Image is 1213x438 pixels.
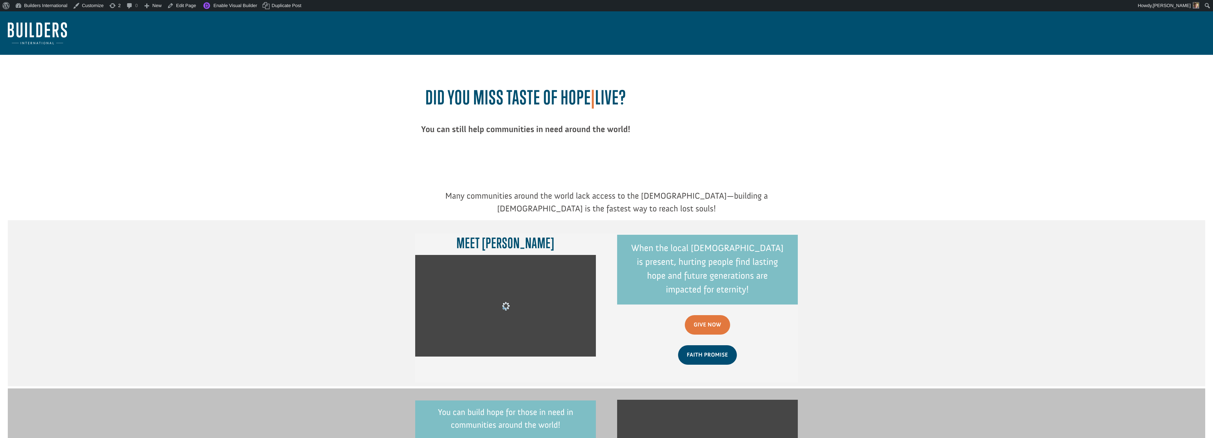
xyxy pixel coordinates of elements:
span: | [591,86,595,109]
img: Builders International [8,22,67,44]
span: did you Miss Taste of Hope LIVE? [425,86,626,109]
span: When the local [DEMOGRAPHIC_DATA] is present, hurting people find lasting hope and future generat... [631,243,784,295]
span: You can build hope for those in need in communities around the world! [438,407,573,430]
span: Many communities around the world lack access to the [DEMOGRAPHIC_DATA]—building a [DEMOGRAPHIC_D... [445,191,768,214]
a: Faith Promise [678,345,737,365]
a: Give Now [685,315,730,335]
span: Meet [PERSON_NAME] [457,234,555,251]
iframe: Taste of Hope LIVE - Meet the Missionaries [658,87,798,166]
strong: You can still help communities in need around the world! [421,124,631,135]
span: [PERSON_NAME] [1153,3,1191,8]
